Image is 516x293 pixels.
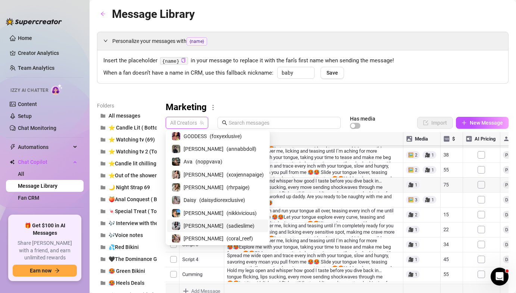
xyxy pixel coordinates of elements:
span: Daisy [184,196,196,204]
span: search [222,120,227,125]
a: Message Library [18,183,57,189]
a: Chat Monitoring [18,125,56,131]
span: folder [100,221,106,226]
span: New Message [470,120,503,126]
span: ( daisydiorexclusive ) [199,196,245,204]
span: ( sadieslime ) [226,222,254,230]
span: 🎁 Get $100 in AI Messages [13,222,77,237]
button: 🎶 Interview with the creator [97,217,157,229]
span: Earn now [30,268,51,274]
button: ⭐ Candle Lit ( Bottoming ) [97,122,157,134]
img: Paige [172,183,180,191]
a: All [18,171,24,177]
span: folder [100,113,106,118]
span: ⭐Candle lit chilling ( Topping ) [109,160,183,166]
span: folder [100,209,106,214]
img: Ava [172,158,180,166]
span: folder [100,149,106,154]
span: 🖤The Dominance Game ( Topping ) [109,256,194,262]
button: Click to Copy [181,58,186,63]
button: ⭐Candle lit chilling ( Topping ) [97,158,157,169]
img: GODDESS [172,132,180,140]
span: [PERSON_NAME] [184,171,223,179]
img: Nikki [172,209,180,217]
span: thunderbolt [10,144,16,150]
span: folder [100,161,106,166]
img: Anna [172,234,180,243]
button: ⭐ Watching tv (69) [97,134,157,146]
a: Fan CRM [18,195,39,201]
span: 🌙 Night Strap 69 [109,184,150,190]
span: ⭐ Candle Lit ( Bottoming ) [109,125,172,131]
span: more [210,104,216,111]
a: Team Analytics [18,65,54,71]
input: Search messages [229,119,336,127]
span: ( noppvava ) [196,158,222,166]
span: Chat Copilot [18,156,71,168]
span: folder [100,244,106,250]
span: ⭐ Watching tv (69) [109,137,155,143]
span: folder [100,185,106,190]
button: 🖤The Dominance Game ( Topping ) [97,253,157,265]
article: Message Library [112,5,195,23]
span: arrow-right [54,268,60,273]
button: 🌙 Night Strap 69 [97,181,157,193]
a: Home [18,35,32,41]
span: Personalize your messages with [112,37,502,46]
span: 🎶 Interview with the creator [109,220,176,226]
span: ( coral_reef ) [226,234,253,243]
span: folder [100,197,106,202]
span: ( rhrpaige ) [226,183,250,191]
span: Izzy AI Chatter [10,87,48,94]
span: Share [PERSON_NAME] with a friend, and earn unlimited rewards [13,240,77,262]
article: Folders [97,102,157,110]
span: folder [100,125,106,130]
span: [PERSON_NAME] [184,145,223,153]
img: Jenna [172,171,180,179]
span: When a fan doesn’t have a name in CRM, use this fallback nickname: [103,69,273,78]
span: folder [100,173,106,178]
span: Automations [18,141,71,153]
button: Earn nowarrow-right [13,265,77,277]
h3: Marketing [166,102,207,113]
span: ( xoxjennapaige ) [226,171,264,179]
span: 🍬Special Treat ( Topping ) [109,208,173,214]
button: 💦Red Bikini [97,241,157,253]
button: Save [320,67,344,79]
span: 💦Red Bikini [109,244,139,250]
span: {name} [187,37,207,46]
a: Setup [18,113,32,119]
article: Has media [350,116,375,121]
img: Chat Copilot [10,159,15,165]
span: folder [100,280,106,286]
span: ( nikkivicious ) [226,209,257,217]
span: [PERSON_NAME] [184,222,223,230]
button: 🥵 Heels Deals [97,277,157,289]
span: ⭐ Watching tv 2 (Topping) [109,149,172,155]
span: GODDESS [184,132,207,140]
button: 🍬Special Treat ( Topping ) [97,205,157,217]
img: Daisy [172,196,180,204]
span: 🍑Anal Conquest ( Bottoming ) [109,196,182,202]
button: ⭐ Watching tv 2 (Topping) [97,146,157,158]
span: folder [100,268,106,274]
button: All messages [97,110,157,122]
span: Save [326,70,338,76]
span: [PERSON_NAME] [184,183,223,191]
img: logo-BBDzfeDw.svg [6,18,62,25]
img: AI Chatter [51,84,63,95]
button: 🎶Voice notes [97,229,157,241]
span: All Creators [170,117,204,128]
button: ⭐Out of the shower [97,169,157,181]
span: Ava [184,158,193,166]
a: Content [18,101,37,107]
span: copy [181,58,186,63]
button: 🍑Anal Conquest ( Bottoming ) [97,193,157,205]
span: team [200,121,204,125]
span: folder [100,233,106,238]
a: Creator Analytics [18,47,78,59]
span: plus [462,120,467,125]
span: [PERSON_NAME] [184,234,223,243]
span: ( foxyexlusive ) [210,132,242,140]
span: ⭐Out of the shower [109,172,157,178]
